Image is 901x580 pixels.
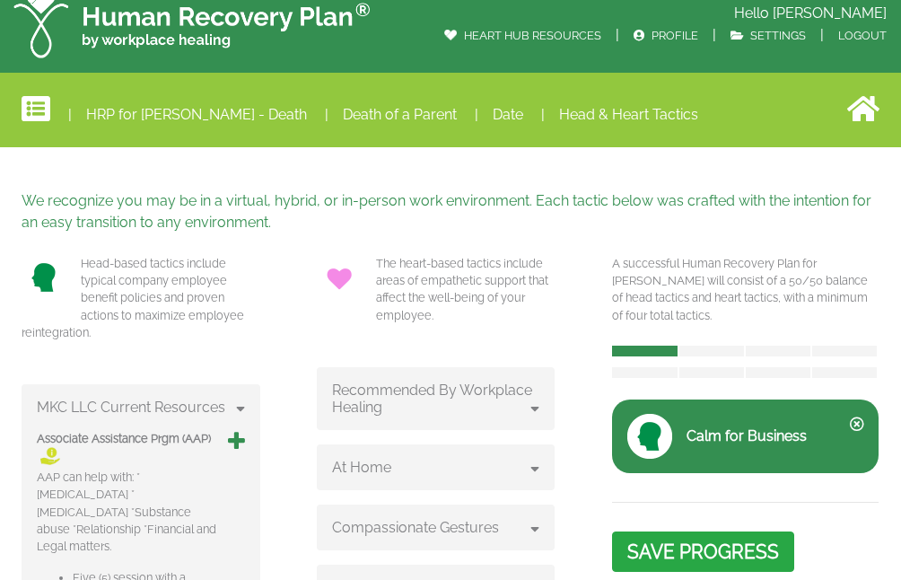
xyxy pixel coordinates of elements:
[444,29,601,42] a: HEART HUB RESOURCES
[37,430,223,469] div: Associate Assistance Prgm (AAP)
[559,106,698,123] span: Head & Heart Tactics
[444,30,457,40] img: wph-heart.png
[343,106,457,123] a: Death of a Parent
[301,3,901,46] div: Hello [PERSON_NAME] | | |
[40,447,60,465] img: tooltip-icon.png
[541,106,545,123] span: |
[68,106,72,123] span: |
[612,532,794,572] button: SAVE PROGRESS
[22,255,66,300] img: icon_head.png
[493,106,523,123] a: Date
[730,29,806,42] a: SETTINGS
[37,469,223,555] p: AAP can help with: *[MEDICAL_DATA] *[MEDICAL_DATA] *Substance abuse *Relationship *Financial and ...
[317,255,555,324] div: The heart-based tactics include areas of empathetic support that affect the well-being of your em...
[37,399,225,416] a: MKC LLC Current Resources
[325,106,328,123] span: |
[332,519,499,536] a: Compassionate Gestures
[86,106,307,123] a: HRP for [PERSON_NAME] - Death
[332,382,532,416] a: Recommended By Workplace Healing
[332,459,391,476] a: At Home
[475,106,478,123] span: |
[634,29,698,42] a: PROFILE
[317,255,362,300] img: icon_heart.png
[22,190,879,233] div: We recognize you may be in a virtual, hybrid, or in-person work environment. Each tactic below wa...
[627,414,672,459] img: icon_head.png
[838,29,887,42] a: LOGOUT
[22,255,260,341] div: Head-based tactics include typical company employee benefit policies and proven actions to maximi...
[613,414,834,459] div: Calm for Business
[612,255,879,324] div: A successful Human Recovery Plan for [PERSON_NAME] will consist of a 50/50 balance of head tactic...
